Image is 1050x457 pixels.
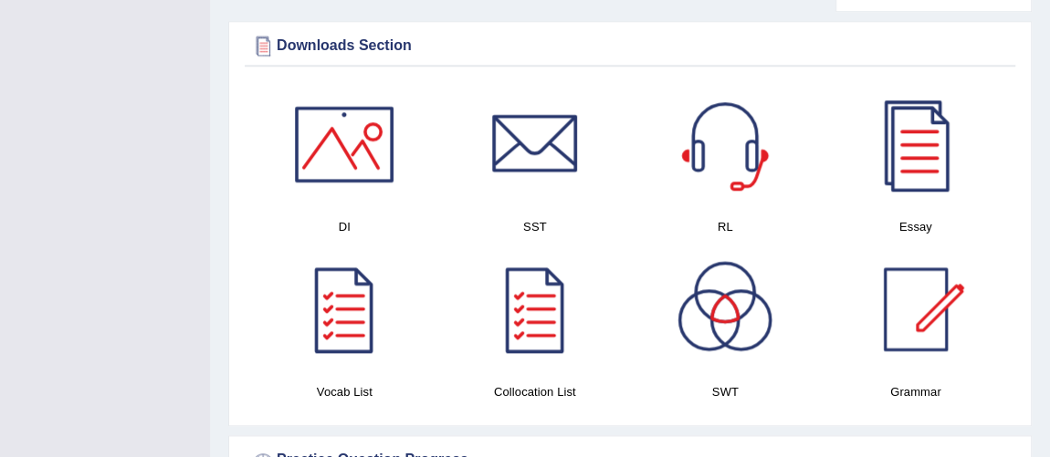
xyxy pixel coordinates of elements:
[449,382,622,401] h4: Collocation List
[449,217,622,236] h4: SST
[258,217,431,236] h4: DI
[639,382,812,401] h4: SWT
[258,382,431,401] h4: Vocab List
[830,382,1003,401] h4: Grammar
[639,217,812,236] h4: RL
[249,32,1011,59] div: Downloads Section
[830,217,1003,236] h4: Essay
